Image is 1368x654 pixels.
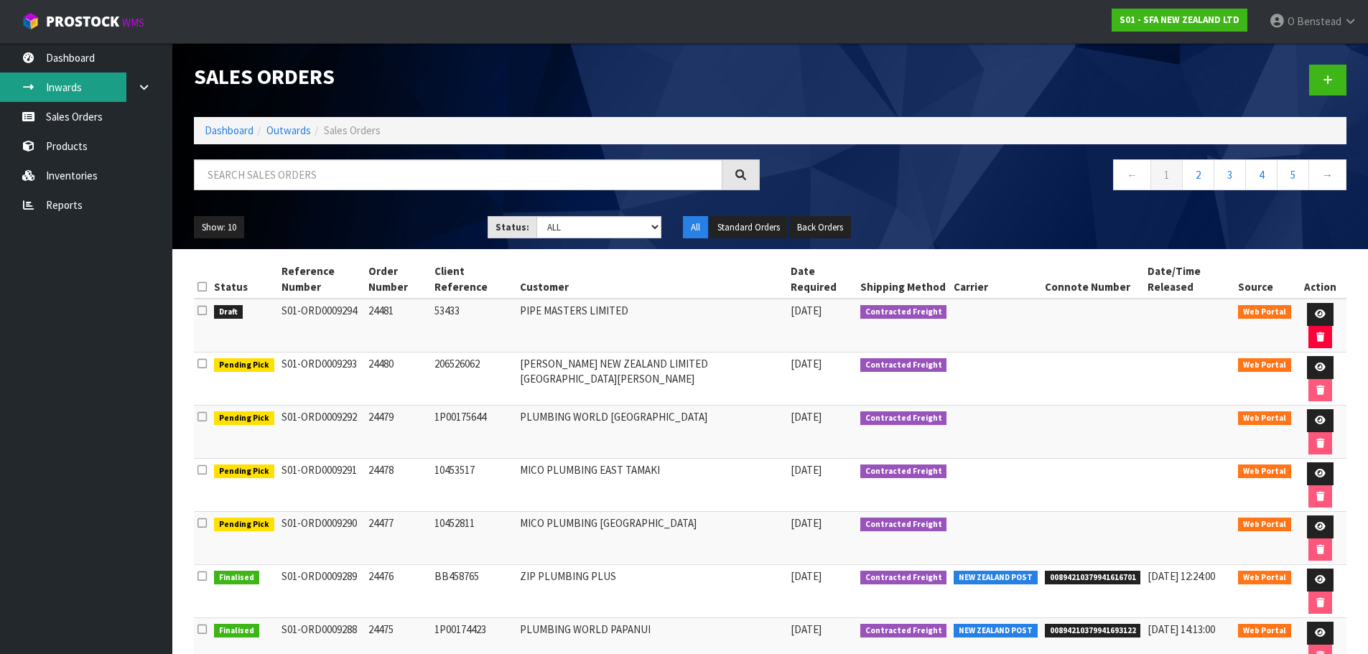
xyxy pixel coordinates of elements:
[1295,260,1346,299] th: Action
[860,624,947,638] span: Contracted Freight
[1120,14,1239,26] strong: S01 - SFA NEW ZEALAND LTD
[194,159,722,190] input: Search sales orders
[365,459,431,512] td: 24478
[214,411,274,426] span: Pending Pick
[1144,260,1234,299] th: Date/Time Released
[791,463,822,477] span: [DATE]
[431,260,516,299] th: Client Reference
[516,299,787,352] td: PIPE MASTERS LIMITED
[214,518,274,532] span: Pending Pick
[431,406,516,459] td: 1P00175644
[1148,622,1215,636] span: [DATE] 14:13:00
[431,512,516,565] td: 10452811
[1238,305,1291,319] span: Web Portal
[1238,624,1291,638] span: Web Portal
[194,65,760,88] h1: Sales Orders
[1234,260,1295,299] th: Source
[365,406,431,459] td: 24479
[1238,571,1291,585] span: Web Portal
[791,304,822,317] span: [DATE]
[22,12,39,30] img: cube-alt.png
[46,12,119,31] span: ProStock
[365,565,431,618] td: 24476
[278,299,366,352] td: S01-ORD0009294
[266,123,311,137] a: Outwards
[954,624,1038,638] span: NEW ZEALAND POST
[1045,624,1141,638] span: 00894210379941693122
[860,411,947,426] span: Contracted Freight
[278,512,366,565] td: S01-ORD0009290
[431,459,516,512] td: 10453517
[495,221,529,233] strong: Status:
[1238,411,1291,426] span: Web Portal
[431,352,516,406] td: 206526062
[789,216,851,239] button: Back Orders
[791,357,822,370] span: [DATE]
[860,571,947,585] span: Contracted Freight
[1045,571,1141,585] span: 00894210379941616701
[1297,14,1341,28] span: Benstead
[324,123,381,137] span: Sales Orders
[1245,159,1278,190] a: 4
[860,358,947,373] span: Contracted Freight
[516,352,787,406] td: [PERSON_NAME] NEW ZEALAND LIMITED [GEOGRAPHIC_DATA][PERSON_NAME]
[1238,518,1291,532] span: Web Portal
[122,16,144,29] small: WMS
[278,565,366,618] td: S01-ORD0009289
[431,299,516,352] td: 53433
[791,516,822,530] span: [DATE]
[365,299,431,352] td: 24481
[516,260,787,299] th: Customer
[278,406,366,459] td: S01-ORD0009292
[950,260,1041,299] th: Carrier
[709,216,788,239] button: Standard Orders
[278,352,366,406] td: S01-ORD0009293
[781,159,1347,195] nav: Page navigation
[857,260,951,299] th: Shipping Method
[1214,159,1246,190] a: 3
[1113,159,1151,190] a: ←
[516,512,787,565] td: MICO PLUMBING [GEOGRAPHIC_DATA]
[1182,159,1214,190] a: 2
[954,571,1038,585] span: NEW ZEALAND POST
[791,410,822,424] span: [DATE]
[365,352,431,406] td: 24480
[791,569,822,583] span: [DATE]
[787,260,857,299] th: Date Required
[683,216,708,239] button: All
[516,565,787,618] td: ZIP PLUMBING PLUS
[278,260,366,299] th: Reference Number
[214,464,274,479] span: Pending Pick
[516,459,787,512] td: MICO PLUMBING EAST TAMAKI
[214,305,243,319] span: Draft
[365,512,431,565] td: 24477
[210,260,278,299] th: Status
[1288,14,1295,28] span: O
[860,464,947,479] span: Contracted Freight
[1277,159,1309,190] a: 5
[1148,569,1215,583] span: [DATE] 12:24:00
[791,622,822,636] span: [DATE]
[1041,260,1145,299] th: Connote Number
[214,624,259,638] span: Finalised
[214,571,259,585] span: Finalised
[516,406,787,459] td: PLUMBING WORLD [GEOGRAPHIC_DATA]
[1238,464,1291,479] span: Web Portal
[431,565,516,618] td: BB458765
[860,518,947,532] span: Contracted Freight
[278,459,366,512] td: S01-ORD0009291
[214,358,274,373] span: Pending Pick
[1308,159,1346,190] a: →
[194,216,244,239] button: Show: 10
[1238,358,1291,373] span: Web Portal
[365,260,431,299] th: Order Number
[205,123,253,137] a: Dashboard
[1150,159,1183,190] a: 1
[860,305,947,319] span: Contracted Freight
